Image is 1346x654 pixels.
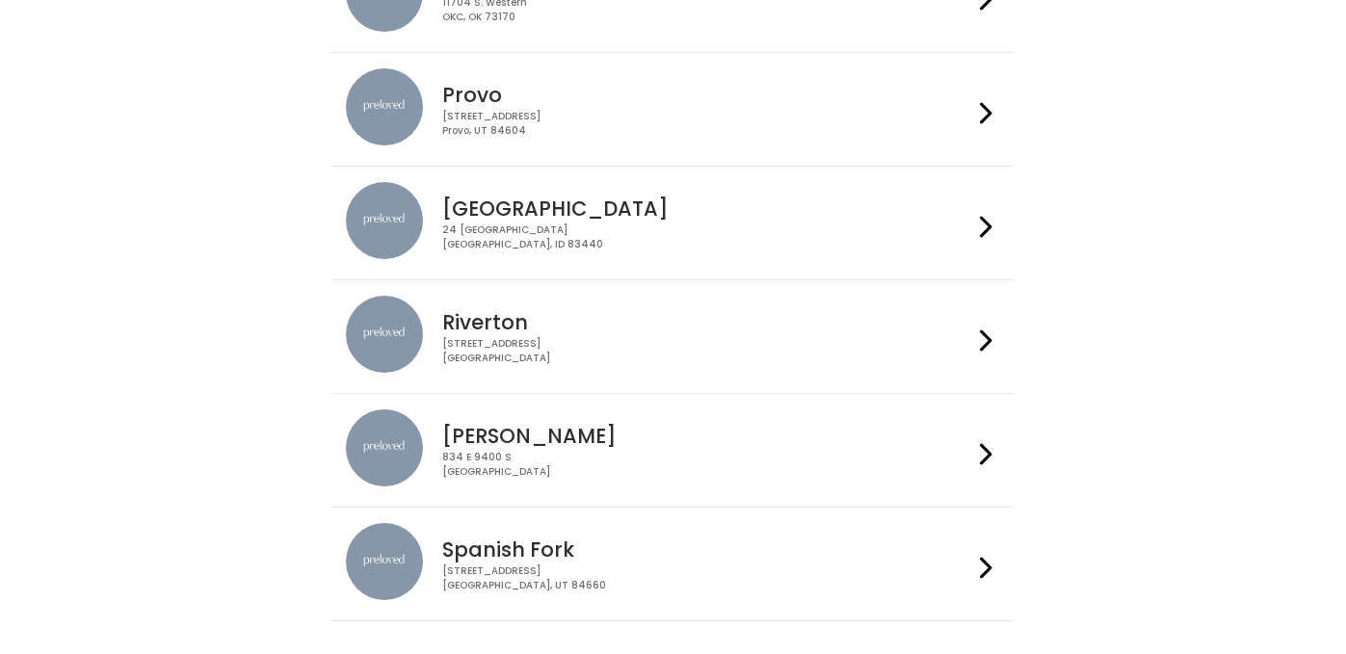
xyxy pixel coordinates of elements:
div: [STREET_ADDRESS] [GEOGRAPHIC_DATA], UT 84660 [442,564,972,592]
div: 24 [GEOGRAPHIC_DATA] [GEOGRAPHIC_DATA], ID 83440 [442,223,972,251]
h4: [PERSON_NAME] [442,425,972,447]
a: preloved location Riverton [STREET_ADDRESS][GEOGRAPHIC_DATA] [346,296,1000,378]
a: preloved location [PERSON_NAME] 834 E 9400 S[GEOGRAPHIC_DATA] [346,409,1000,491]
img: preloved location [346,409,423,486]
h4: Spanish Fork [442,538,972,561]
img: preloved location [346,296,423,373]
div: 834 E 9400 S [GEOGRAPHIC_DATA] [442,451,972,479]
a: preloved location Provo [STREET_ADDRESS]Provo, UT 84604 [346,68,1000,150]
div: [STREET_ADDRESS] [GEOGRAPHIC_DATA] [442,337,972,365]
h4: [GEOGRAPHIC_DATA] [442,197,972,220]
img: preloved location [346,182,423,259]
h4: Provo [442,84,972,106]
img: preloved location [346,68,423,145]
a: preloved location [GEOGRAPHIC_DATA] 24 [GEOGRAPHIC_DATA][GEOGRAPHIC_DATA], ID 83440 [346,182,1000,264]
img: preloved location [346,523,423,600]
a: preloved location Spanish Fork [STREET_ADDRESS][GEOGRAPHIC_DATA], UT 84660 [346,523,1000,605]
div: [STREET_ADDRESS] Provo, UT 84604 [442,110,972,138]
h4: Riverton [442,311,972,333]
